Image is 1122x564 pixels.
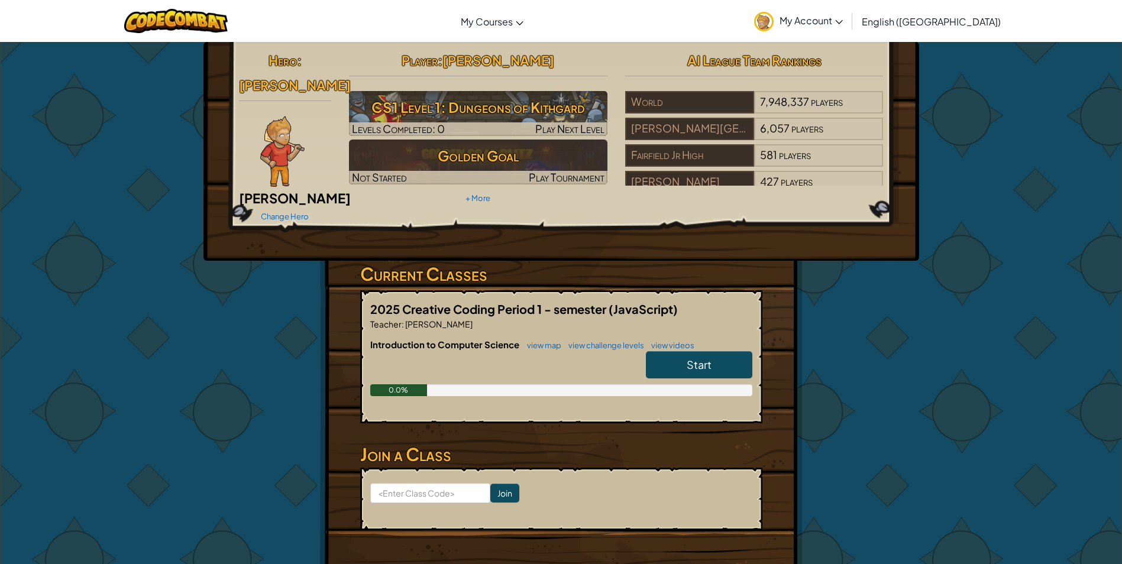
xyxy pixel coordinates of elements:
[760,174,779,188] span: 427
[438,52,442,69] span: :
[856,5,1007,37] a: English ([GEOGRAPHIC_DATA])
[297,52,302,69] span: :
[261,212,309,221] a: Change Hero
[748,2,849,40] a: My Account
[239,77,351,93] span: [PERSON_NAME]
[239,190,351,206] span: [PERSON_NAME]
[370,384,428,396] div: 0.0%
[529,170,604,184] span: Play Tournament
[349,91,607,136] img: CS1 Level 1: Dungeons of Kithgard
[781,174,813,188] span: players
[349,140,607,184] a: Golden GoalNot StartedPlay Tournament
[791,121,823,135] span: players
[349,94,607,121] h3: CS1 Level 1: Dungeons of Kithgard
[760,148,777,161] span: 581
[349,140,607,184] img: Golden Goal
[442,52,554,69] span: [PERSON_NAME]
[562,341,644,350] a: view challenge levels
[687,358,712,371] span: Start
[370,483,490,503] input: <Enter Class Code>
[260,116,305,187] img: Ned-Fulmer-Pose.png
[754,12,774,31] img: avatar
[780,14,843,27] span: My Account
[609,302,678,316] span: (JavaScript)
[370,339,521,350] span: Introduction to Computer Science
[370,319,402,329] span: Teacher
[461,15,513,28] span: My Courses
[490,484,519,503] input: Join
[625,182,884,196] a: [PERSON_NAME]427players
[360,261,762,287] h3: Current Classes
[862,15,1001,28] span: English ([GEOGRAPHIC_DATA])
[625,129,884,142] a: [PERSON_NAME][GEOGRAPHIC_DATA]6,057players
[352,170,407,184] span: Not Started
[465,193,490,203] a: + More
[402,52,438,69] span: Player
[352,122,445,135] span: Levels Completed: 0
[687,52,822,69] span: AI League Team Rankings
[625,102,884,116] a: World7,948,337players
[455,5,529,37] a: My Courses
[124,9,228,33] img: CodeCombat logo
[269,52,297,69] span: Hero
[625,118,754,140] div: [PERSON_NAME][GEOGRAPHIC_DATA]
[625,144,754,167] div: Fairfield Jr High
[779,148,811,161] span: players
[625,155,884,169] a: Fairfield Jr High581players
[521,341,561,350] a: view map
[360,441,762,468] h3: Join a Class
[760,121,790,135] span: 6,057
[645,341,694,350] a: view videos
[811,95,843,108] span: players
[370,302,609,316] span: 2025 Creative Coding Period 1 - semester
[625,171,754,193] div: [PERSON_NAME]
[625,91,754,114] div: World
[404,319,473,329] span: [PERSON_NAME]
[760,95,809,108] span: 7,948,337
[535,122,604,135] span: Play Next Level
[402,319,404,329] span: :
[349,91,607,136] a: Play Next Level
[349,142,607,169] h3: Golden Goal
